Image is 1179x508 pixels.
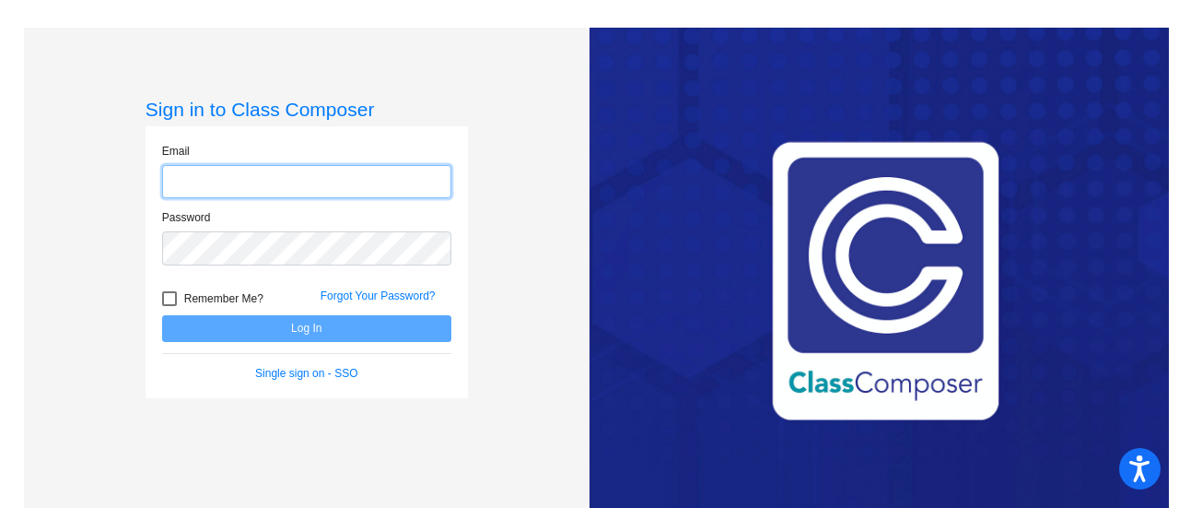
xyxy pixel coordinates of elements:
[162,315,451,342] button: Log In
[255,367,357,380] a: Single sign on - SSO
[321,289,436,302] a: Forgot Your Password?
[162,209,211,226] label: Password
[162,143,190,159] label: Email
[184,288,263,310] span: Remember Me?
[146,98,468,121] h3: Sign in to Class Composer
